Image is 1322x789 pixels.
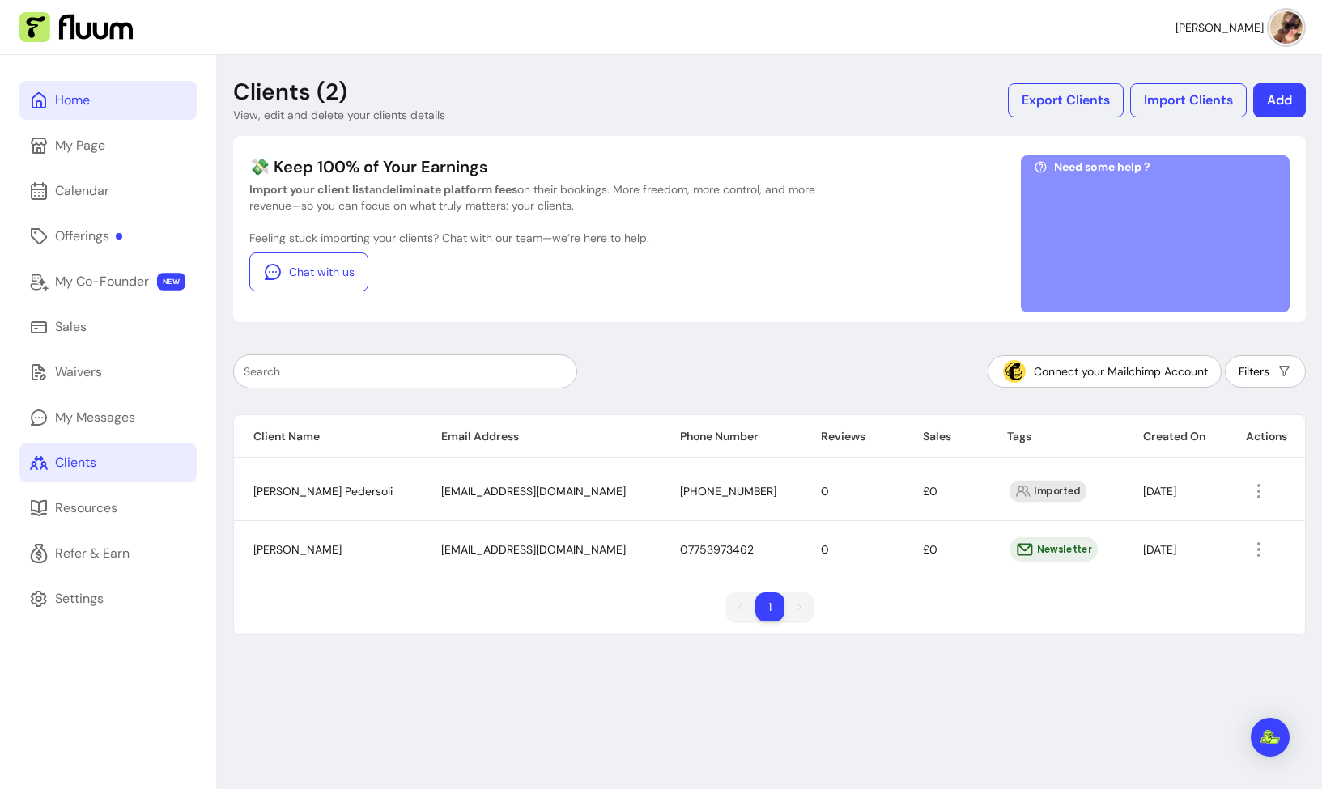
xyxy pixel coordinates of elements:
th: Sales [903,415,988,458]
button: Export Clients [1008,83,1124,117]
div: Newsletter [1010,537,1098,562]
nav: pagination navigation [718,584,822,630]
div: Settings [55,589,104,609]
div: Waivers [55,363,102,382]
button: Add [1253,83,1306,117]
input: Search [244,363,567,380]
span: [DATE] [1143,542,1176,557]
div: Open Intercom Messenger [1251,718,1290,757]
b: Import your client list [249,182,369,197]
div: Refer & Earn [55,544,130,563]
span: £0 [923,542,937,557]
a: Calendar [19,172,197,210]
p: and on their bookings. More freedom, more control, and more revenue—so you can focus on what trul... [249,181,816,214]
span: [PHONE_NUMBER] [680,484,776,498]
span: [DATE] [1143,484,1176,498]
th: Created On [1124,415,1226,458]
th: Email Address [422,415,661,458]
span: [PERSON_NAME] [253,542,342,557]
span: [EMAIL_ADDRESS][DOMAIN_NAME] [441,484,626,498]
a: Chat with us [249,252,368,291]
a: My Page [19,126,197,165]
th: Client Name [234,415,422,458]
p: 💸 Keep 100% of Your Earnings [249,155,816,178]
a: Home [19,81,197,120]
a: Waivers [19,353,197,392]
a: Sales [19,308,197,346]
span: 0 [821,484,829,498]
a: Clients [19,443,197,482]
div: Resources [55,498,117,518]
div: My Page [55,136,105,155]
span: Need some help ? [1054,159,1150,175]
a: Refer & Earn [19,534,197,573]
span: £0 [923,484,937,498]
th: Phone Number [661,415,801,458]
th: Reviews [801,415,903,458]
p: Clients (2) [233,78,347,107]
a: My Messages [19,398,197,437]
button: Import Clients [1130,83,1247,117]
div: Home [55,91,90,110]
span: 0 [821,542,829,557]
div: Imported [1009,480,1086,502]
div: My Messages [55,408,135,427]
button: Filters [1225,355,1306,388]
span: [PERSON_NAME] [1175,19,1264,36]
th: Tags [988,415,1124,458]
li: pagination item 1 active [755,592,784,621]
img: Mailchimp Icon [1001,358,1027,384]
a: Resources [19,489,197,528]
p: View, edit and delete your clients details [233,107,445,123]
a: Offerings [19,217,197,256]
img: avatar [1270,11,1303,44]
div: Sales [55,317,87,337]
button: avatar[PERSON_NAME] [1175,11,1303,44]
span: [PERSON_NAME] Pedersoli [253,484,393,498]
span: 07753973462 [680,542,754,557]
p: Feeling stuck importing your clients? Chat with our team—we’re here to help. [249,230,816,246]
img: Fluum Logo [19,12,133,43]
div: Clients [55,453,96,473]
button: Connect your Mailchimp Account [988,355,1222,388]
a: My Co-Founder NEW [19,262,197,301]
th: Actions [1226,415,1305,458]
b: eliminate platform fees [389,182,517,197]
span: NEW [157,273,185,291]
a: Settings [19,579,197,618]
span: [EMAIL_ADDRESS][DOMAIN_NAME] [441,542,626,557]
div: Offerings [55,227,122,246]
div: Calendar [55,181,109,201]
div: My Co-Founder [55,272,149,291]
